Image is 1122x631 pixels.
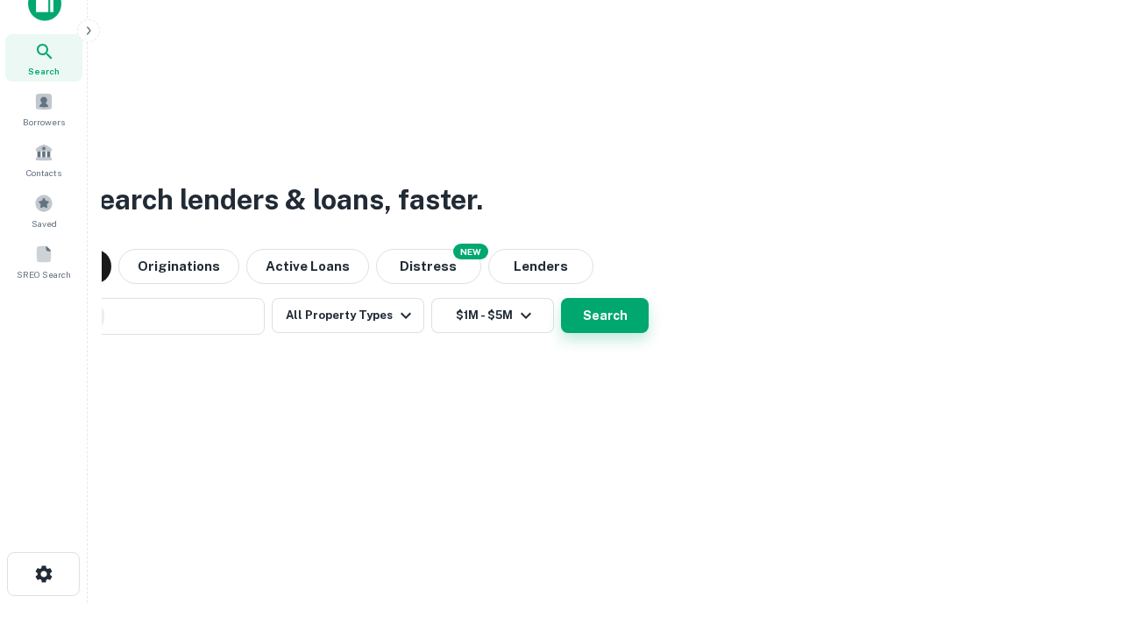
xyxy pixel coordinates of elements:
button: Search [561,298,649,333]
button: Originations [118,249,239,284]
button: Lenders [488,249,593,284]
span: Contacts [26,166,61,180]
span: Saved [32,216,57,230]
button: All Property Types [272,298,424,333]
button: $1M - $5M [431,298,554,333]
h3: Search lenders & loans, faster. [80,179,483,221]
span: Search [28,64,60,78]
a: Saved [5,187,82,234]
span: Borrowers [23,115,65,129]
iframe: Chat Widget [1034,491,1122,575]
div: NEW [453,244,488,259]
a: Borrowers [5,85,82,132]
span: SREO Search [17,267,71,281]
a: Search [5,34,82,82]
a: Contacts [5,136,82,183]
a: SREO Search [5,238,82,285]
button: Active Loans [246,249,369,284]
button: Search distressed loans with lien and other non-mortgage details. [376,249,481,284]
